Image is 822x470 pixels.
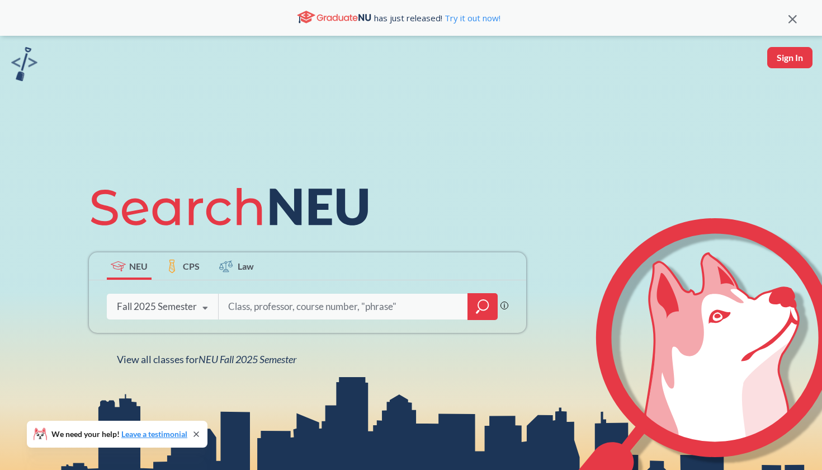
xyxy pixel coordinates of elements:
svg: magnifying glass [476,299,489,314]
span: CPS [183,260,200,272]
a: sandbox logo [11,47,37,84]
a: Try it out now! [442,12,500,23]
img: sandbox logo [11,47,37,81]
a: Leave a testimonial [121,429,187,439]
input: Class, professor, course number, "phrase" [227,295,460,318]
span: View all classes for [117,353,296,365]
span: NEU Fall 2025 Semester [199,353,296,365]
div: magnifying glass [467,293,498,320]
span: has just released! [374,12,500,24]
span: Law [238,260,254,272]
span: NEU [129,260,148,272]
div: Fall 2025 Semester [117,300,197,313]
button: Sign In [767,47,812,68]
span: We need your help! [51,430,187,438]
